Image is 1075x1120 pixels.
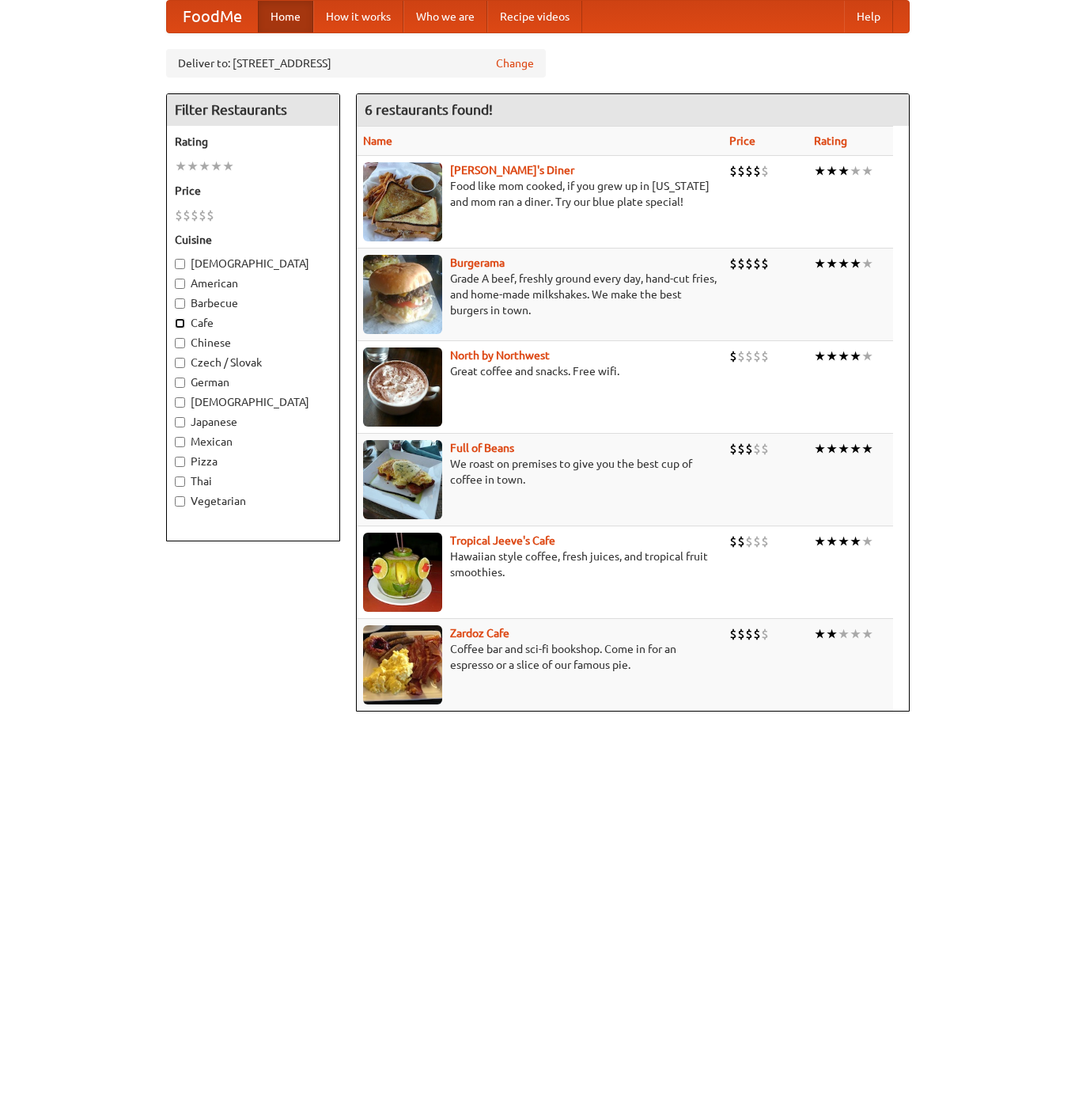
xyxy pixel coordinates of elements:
[183,207,191,224] li: $
[175,338,185,348] input: Chinese
[450,164,574,177] a: [PERSON_NAME]'s Diner
[814,625,826,643] li: ★
[861,347,873,365] li: ★
[753,347,761,365] li: $
[222,158,234,175] li: ★
[737,347,745,365] li: $
[206,207,214,224] li: $
[729,135,755,147] a: Price
[838,347,850,365] li: ★
[737,162,745,180] li: $
[745,533,753,550] li: $
[175,437,185,447] input: Mexican
[729,347,737,365] li: $
[838,625,850,643] li: ★
[861,625,873,643] li: ★
[450,256,505,269] a: Burgerama
[826,440,838,457] li: ★
[745,347,753,365] li: $
[838,440,850,457] li: ★
[175,315,331,331] label: Cafe
[844,1,893,32] a: Help
[175,158,187,175] li: ★
[737,440,745,457] li: $
[363,625,442,704] img: zardoz.jpg
[175,374,331,390] label: German
[175,279,185,289] input: American
[403,1,487,32] a: Who we are
[838,162,850,180] li: ★
[861,255,873,272] li: ★
[363,271,717,318] p: Grade A beef, freshly ground every day, hand-cut fries, and home-made milkshakes. We make the bes...
[363,363,717,379] p: Great coffee and snacks. Free wifi.
[363,135,392,147] a: Name
[761,162,769,180] li: $
[814,255,826,272] li: ★
[166,49,546,78] div: Deliver to: [STREET_ADDRESS]
[850,533,861,550] li: ★
[826,625,838,643] li: ★
[175,473,331,489] label: Thai
[187,158,199,175] li: ★
[753,625,761,643] li: $
[175,335,331,351] label: Chinese
[175,298,185,309] input: Barbecue
[450,442,514,454] a: Full of Beans
[365,102,493,117] ng-pluralize: 6 restaurants found!
[175,358,185,368] input: Czech / Slovak
[175,134,331,150] h5: Rating
[814,162,826,180] li: ★
[175,414,331,430] label: Japanese
[745,162,753,180] li: $
[745,255,753,272] li: $
[167,94,339,126] h4: Filter Restaurants
[729,625,737,643] li: $
[175,417,185,427] input: Japanese
[175,232,331,248] h5: Cuisine
[850,440,861,457] li: ★
[175,394,331,410] label: [DEMOGRAPHIC_DATA]
[175,493,331,509] label: Vegetarian
[175,183,331,199] h5: Price
[363,347,442,427] img: north.jpg
[363,549,717,580] p: Hawaiian style coffee, fresh juices, and tropical fruit smoothies.
[450,534,555,547] b: Tropical Jeeve's Cafe
[861,162,873,180] li: ★
[175,397,185,408] input: [DEMOGRAPHIC_DATA]
[745,440,753,457] li: $
[814,347,826,365] li: ★
[729,533,737,550] li: $
[175,275,331,291] label: American
[175,295,331,311] label: Barbecue
[450,627,509,640] a: Zardoz Cafe
[753,162,761,180] li: $
[737,625,745,643] li: $
[761,533,769,550] li: $
[761,255,769,272] li: $
[363,162,442,241] img: sallys.jpg
[737,255,745,272] li: $
[363,641,717,673] p: Coffee bar and sci-fi bookshop. Come in for an espresso or a slice of our famous pie.
[761,347,769,365] li: $
[850,347,861,365] li: ★
[199,158,210,175] li: ★
[737,533,745,550] li: $
[753,255,761,272] li: $
[363,255,442,334] img: burgerama.jpg
[210,158,222,175] li: ★
[850,625,861,643] li: ★
[838,533,850,550] li: ★
[826,255,838,272] li: ★
[363,456,717,488] p: We roast on premises to give you the best cup of coffee in town.
[363,533,442,612] img: jeeves.jpg
[191,207,199,224] li: $
[175,434,331,450] label: Mexican
[850,162,861,180] li: ★
[861,440,873,457] li: ★
[175,457,185,467] input: Pizza
[729,162,737,180] li: $
[850,255,861,272] li: ★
